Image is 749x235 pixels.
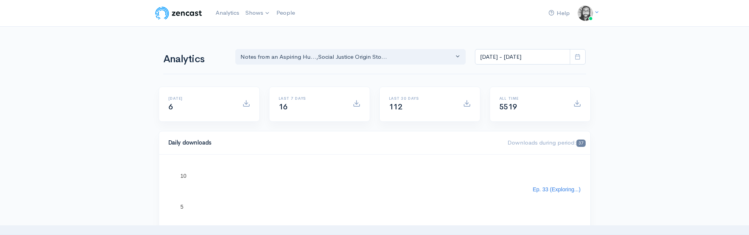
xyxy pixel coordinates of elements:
[240,53,454,61] div: Notes from an Aspiring Hu... , Social Justice Origin Sto...
[545,5,573,22] a: Help
[235,49,466,65] button: Notes from an Aspiring Hu..., Social Justice Origin Sto...
[389,102,403,112] span: 112
[723,209,741,227] iframe: gist-messenger-bubble-iframe
[168,96,233,100] h6: [DATE]
[475,49,570,65] input: analytics date range selector
[279,96,343,100] h6: Last 7 days
[242,5,273,22] a: Shows
[507,139,585,146] span: Downloads during period:
[499,102,517,112] span: 5519
[279,102,288,112] span: 16
[168,140,499,146] h4: Daily downloads
[389,96,454,100] h6: Last 30 days
[180,204,183,210] text: 5
[180,173,187,179] text: 10
[499,96,564,100] h6: All time
[273,5,298,21] a: People
[168,102,173,112] span: 6
[576,140,585,147] span: 37
[213,5,242,21] a: Analytics
[533,186,581,192] text: Ep. 33 (Exploring...)
[578,5,593,21] img: ...
[154,5,203,21] img: ZenCast Logo
[163,54,226,65] h1: Analytics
